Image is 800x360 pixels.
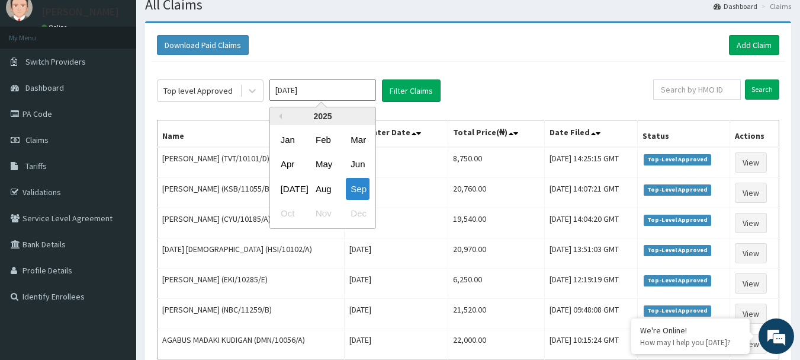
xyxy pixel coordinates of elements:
a: View [735,334,767,354]
div: Choose March 2025 [346,129,370,151]
div: Choose May 2025 [311,154,335,176]
td: [DATE] 14:25:15 GMT [544,147,637,178]
td: [DATE] [344,299,448,329]
span: Claims [25,135,49,145]
span: Top-Level Approved [644,245,712,256]
td: [PERSON_NAME] (CYU/10185/A) [158,208,345,238]
td: [PERSON_NAME] (NBC/11259/B) [158,299,345,329]
td: 20,760.00 [448,178,545,208]
span: Tariffs [25,161,47,171]
a: Add Claim [729,35,779,55]
span: Top-Level Approved [644,154,712,165]
td: [PERSON_NAME] (KSB/11055/B) [158,178,345,208]
input: Search [745,79,779,100]
a: View [735,273,767,294]
span: Top-Level Approved [644,184,712,195]
span: Top-Level Approved [644,215,712,225]
td: 19,540.00 [448,208,545,238]
td: [DATE] [344,269,448,299]
span: Top-Level Approved [644,305,712,316]
img: d_794563401_company_1708531726252_794563401 [22,59,48,89]
a: Online [41,23,70,31]
li: Claims [759,1,791,11]
td: 8,750.00 [448,147,545,178]
td: [DATE] [DEMOGRAPHIC_DATA] (HSI/10102/A) [158,238,345,269]
td: [PERSON_NAME] (TVT/10101/D) [158,147,345,178]
td: [DATE] 12:19:19 GMT [544,269,637,299]
th: Date Filed [544,120,637,148]
input: Search by HMO ID [653,79,741,100]
div: Chat with us now [62,66,199,82]
div: Minimize live chat window [194,6,223,34]
td: 22,000.00 [448,329,545,359]
td: [DATE] [344,329,448,359]
input: Select Month and Year [269,79,376,101]
td: [DATE] 14:07:21 GMT [544,178,637,208]
td: AGABUS MADAKI KUDIGAN (DMN/10056/A) [158,329,345,359]
td: 21,520.00 [448,299,545,329]
td: [DATE] 13:51:03 GMT [544,238,637,269]
div: Choose February 2025 [311,129,335,151]
a: View [735,183,767,203]
td: [DATE] [344,238,448,269]
div: Choose September 2025 [346,178,370,200]
div: 2025 [270,107,375,125]
td: [DATE] 14:04:20 GMT [544,208,637,238]
div: Choose June 2025 [346,154,370,176]
div: Choose August 2025 [311,178,335,200]
button: Previous Year [276,113,282,119]
a: View [735,243,767,263]
div: We're Online! [640,325,741,336]
span: Dashboard [25,82,64,93]
a: Dashboard [714,1,757,11]
th: Status [637,120,730,148]
textarea: Type your message and hit 'Enter' [6,237,226,278]
td: [PERSON_NAME] (EKI/10285/E) [158,269,345,299]
td: 20,970.00 [448,238,545,269]
span: Switch Providers [25,56,86,67]
th: Name [158,120,345,148]
div: Choose July 2025 [276,178,300,200]
td: 6,250.00 [448,269,545,299]
td: [DATE] 09:48:08 GMT [544,299,637,329]
p: How may I help you today? [640,337,741,348]
button: Download Paid Claims [157,35,249,55]
span: We're online! [69,106,163,225]
div: Top level Approved [163,85,233,97]
th: Actions [730,120,779,148]
a: View [735,304,767,324]
div: Choose January 2025 [276,129,300,151]
button: Filter Claims [382,79,441,102]
div: Choose April 2025 [276,154,300,176]
a: View [735,213,767,233]
th: Total Price(₦) [448,120,545,148]
td: [DATE] 10:15:24 GMT [544,329,637,359]
a: View [735,152,767,173]
span: Top-Level Approved [644,275,712,286]
p: [PERSON_NAME] [41,7,119,17]
div: month 2025-09 [270,128,375,226]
